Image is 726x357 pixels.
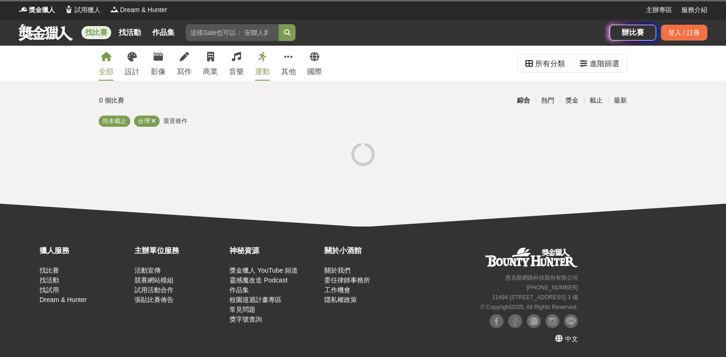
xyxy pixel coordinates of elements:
a: 關於我們 [324,267,350,274]
img: Instagram [545,314,559,328]
a: 委任律師事務所 [324,276,370,284]
img: Logo [110,5,119,14]
a: Dream & Hunter [40,296,87,303]
img: LINE [564,314,578,328]
a: 找比賽 [81,26,111,39]
div: 獵人服務 [40,245,130,256]
img: Logo [64,5,74,14]
span: 試用獵人 [74,5,101,15]
a: Logo獎金獵人 [19,5,55,15]
a: 張貼比賽佈告 [134,296,174,303]
div: 最新 [608,92,632,109]
a: 商業 [203,46,218,81]
img: Facebook [508,314,522,328]
a: 全部 [99,46,114,81]
a: 運動 [255,46,270,81]
a: 獎金獵人 YouTube 頻道 [229,267,298,274]
a: 找活動 [115,26,145,39]
img: Facebook [490,314,504,328]
div: 進階篩選 [590,55,619,73]
a: 服務介紹 [681,5,707,15]
div: 全部 [99,66,114,77]
a: 找試用 [40,286,59,294]
a: 工作機會 [324,286,350,294]
span: 重置條件 [163,117,188,124]
a: 校園巡迴計畫專區 [229,296,282,303]
div: 截止 [584,92,608,109]
a: 影像 [151,46,166,81]
a: 音樂 [229,46,244,81]
span: Dream & Hunter [120,5,167,15]
div: 主辦單位服務 [134,245,225,256]
div: 所有分類 [535,55,565,73]
a: 隱私權政策 [324,296,357,303]
div: 獎金 [560,92,584,109]
a: 靈感魔改造 Podcast [229,276,287,284]
div: 設計 [125,66,140,77]
a: 設計 [125,46,140,81]
a: 找活動 [40,276,59,284]
div: 音樂 [229,66,244,77]
small: 恩克斯網路科技股份有限公司 [505,275,578,281]
div: 其他 [281,66,296,77]
a: 常見問題 [229,306,255,313]
a: 主辦專區 [646,5,672,15]
div: 神秘資源 [229,245,320,256]
span: 中文 [565,335,578,343]
img: Logo [19,5,28,14]
span: 台灣 [138,117,150,124]
a: 獎字號查詢 [229,316,262,323]
a: 找比賽 [40,267,59,274]
a: 競賽網站模組 [134,276,174,284]
div: 國際 [307,66,322,77]
div: 影像 [151,66,166,77]
div: 商業 [203,66,218,77]
a: 作品集 [229,286,249,294]
a: 試用活動合作 [134,286,174,294]
div: 0 個比賽 [99,92,275,109]
a: LogoDream & Hunter [110,5,167,15]
div: 綜合 [511,92,536,109]
div: 寫作 [177,66,192,77]
span: 獎金獵人 [29,5,55,15]
div: 運動 [255,66,270,77]
div: 關於小酒館 [324,245,415,256]
a: 寫作 [177,46,192,81]
small: © Copyright 2025 . All Rights Reserved. [480,304,578,310]
a: 活動宣傳 [134,267,161,274]
a: 國際 [307,46,322,81]
a: 辦比賽 [610,25,656,41]
div: 登入 / 註冊 [661,25,707,41]
img: Plurk [527,314,541,328]
a: Logo試用獵人 [64,5,101,15]
span: 尚未截止 [102,117,127,124]
small: [PHONE_NUMBER] [526,284,578,291]
a: 作品集 [148,26,178,39]
div: 熱門 [536,92,560,109]
input: 這樣Sale也可以： 安聯人壽創意銷售法募集 [186,24,279,41]
a: 其他 [281,46,296,81]
small: 11494 [STREET_ADDRESS] 3 樓 [492,294,578,301]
